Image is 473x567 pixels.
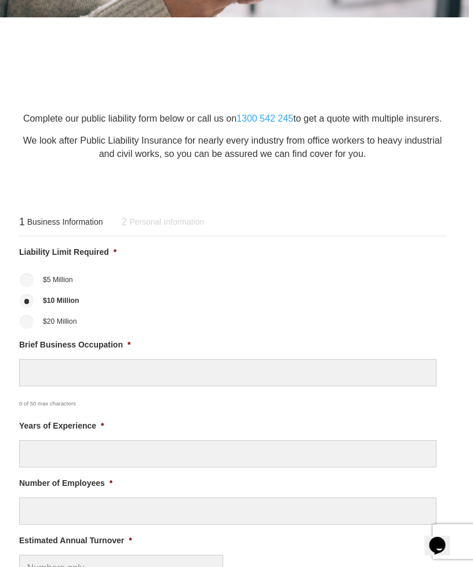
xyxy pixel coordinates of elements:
[237,114,293,123] a: 1300 542 245
[424,521,461,555] iframe: chat widget
[19,247,117,257] label: Liability Limit Required
[121,216,127,229] span: 2
[19,478,112,488] label: Number of Employees
[129,217,204,228] span: Personal Information
[19,420,104,431] label: Years of Experience
[27,217,103,228] span: Business Information
[19,389,403,410] div: 0 of 50 max characters
[43,316,77,327] label: $20 Million
[43,275,73,285] label: $5 Million
[19,339,130,350] label: Brief Business Occupation
[250,17,308,75] img: allianz
[19,535,132,546] label: Estimated Annual Turnover
[19,112,446,125] p: Complete our public liability form below or call us on to get a quote with multiple insurers.
[13,17,71,75] img: aig
[19,134,446,160] p: We look after Public Liability Insurance for nearly every industry from office workers to heavy i...
[43,295,79,306] label: $10 Million
[19,216,25,229] span: 1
